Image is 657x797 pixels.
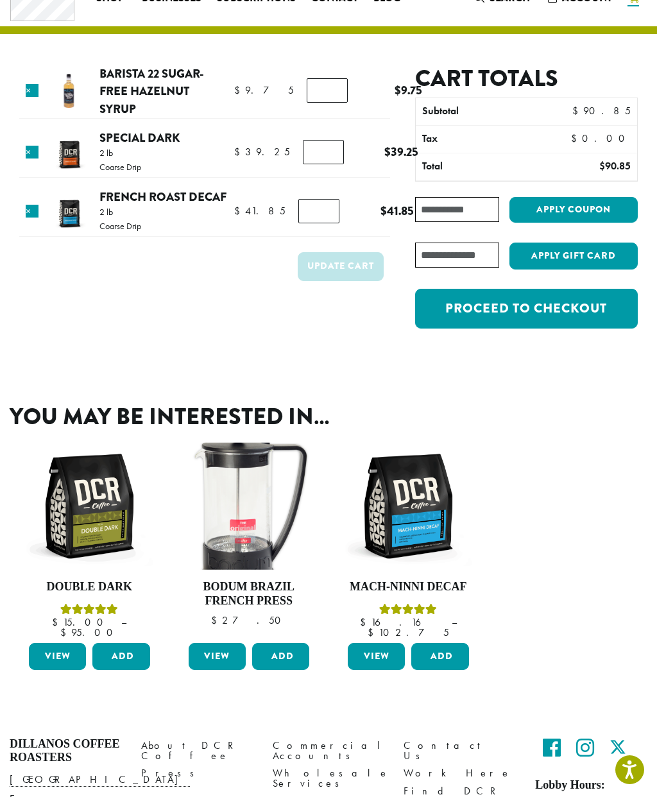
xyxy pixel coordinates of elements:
span: $ [571,132,582,145]
div: Rated 4.50 out of 5 [26,602,153,617]
h2: Cart totals [415,65,638,92]
span: $ [572,104,583,117]
button: Add [92,643,149,670]
bdi: 39.25 [384,143,418,160]
img: Special Dark [48,132,90,174]
a: Special Dark [99,129,180,146]
a: About DCR Coffee [141,737,253,765]
bdi: 9.75 [395,81,422,99]
a: Double DarkRated 4.50 out of 5 [26,442,153,637]
span: $ [234,83,245,97]
input: Product quantity [307,78,348,103]
span: $ [395,81,401,99]
h4: Bodum Brazil French Press [185,580,313,608]
bdi: 16.16 [360,615,439,629]
a: Contact Us [404,737,516,765]
h4: Dillanos Coffee Roasters [10,737,122,765]
span: $ [599,159,605,173]
bdi: 0.00 [571,132,631,145]
span: $ [380,202,387,219]
th: Total [416,153,549,180]
p: 2 lb [99,207,141,216]
bdi: 9.75 [234,83,294,97]
bdi: 41.85 [380,202,414,219]
span: $ [384,143,391,160]
bdi: 39.25 [234,145,290,159]
h4: Mach-Ninni Decaf [345,580,472,594]
img: French Roast Decaf [48,191,90,233]
th: Subtotal [416,98,549,125]
a: Remove this item [26,205,38,218]
span: $ [234,145,245,159]
p: Coarse Drip [99,162,141,171]
bdi: 102.75 [368,626,449,639]
a: Wholesale Services [273,765,385,793]
h4: Double Dark [26,580,153,594]
a: View [29,643,86,670]
a: View [348,643,405,670]
button: Add [252,643,309,670]
bdi: 15.00 [52,615,109,629]
h5: Lobby Hours: [535,778,647,793]
img: Bodum-French-Press-300x300.png [185,442,313,570]
span: $ [52,615,63,629]
span: $ [60,626,71,639]
a: Commercial Accounts [273,737,385,765]
span: – [452,615,457,629]
th: Tax [416,126,565,153]
a: Bodum Brazil French Press $27.50 [185,442,313,637]
a: Press [141,765,253,782]
a: Work Here [404,765,516,782]
p: Coarse Drip [99,221,141,230]
span: $ [234,204,245,218]
bdi: 90.85 [572,104,631,117]
a: Remove this item [26,84,38,97]
span: $ [211,613,222,627]
img: DCR-12oz-Double-Dark-Stock-scaled.png [26,442,153,570]
bdi: 41.85 [234,204,286,218]
button: Update cart [298,252,384,281]
button: Apply coupon [509,197,638,223]
img: Barista 22 Sugar-Free Hazelnut Syrup [48,71,90,112]
a: Mach-Ninni DecafRated 5.00 out of 5 [345,442,472,637]
span: $ [368,626,379,639]
bdi: 27.50 [211,613,287,627]
img: DCR-12oz-Mach-Ninni-Decaf-Stock-scaled.png [345,442,472,570]
a: View [189,643,246,670]
div: Rated 5.00 out of 5 [345,602,472,617]
a: Proceed to checkout [415,289,638,329]
input: Product quantity [303,140,344,164]
a: Barista 22 Sugar-Free Hazelnut Syrup [99,65,204,117]
span: $ [360,615,371,629]
a: Remove this item [26,146,38,159]
bdi: 90.85 [599,159,631,173]
h2: You may be interested in… [10,403,647,431]
button: Apply Gift Card [509,243,638,270]
input: Product quantity [298,199,339,223]
button: Add [411,643,468,670]
span: – [121,615,126,629]
bdi: 95.00 [60,626,119,639]
a: French Roast Decaf [99,188,226,205]
p: 2 lb [99,148,141,157]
